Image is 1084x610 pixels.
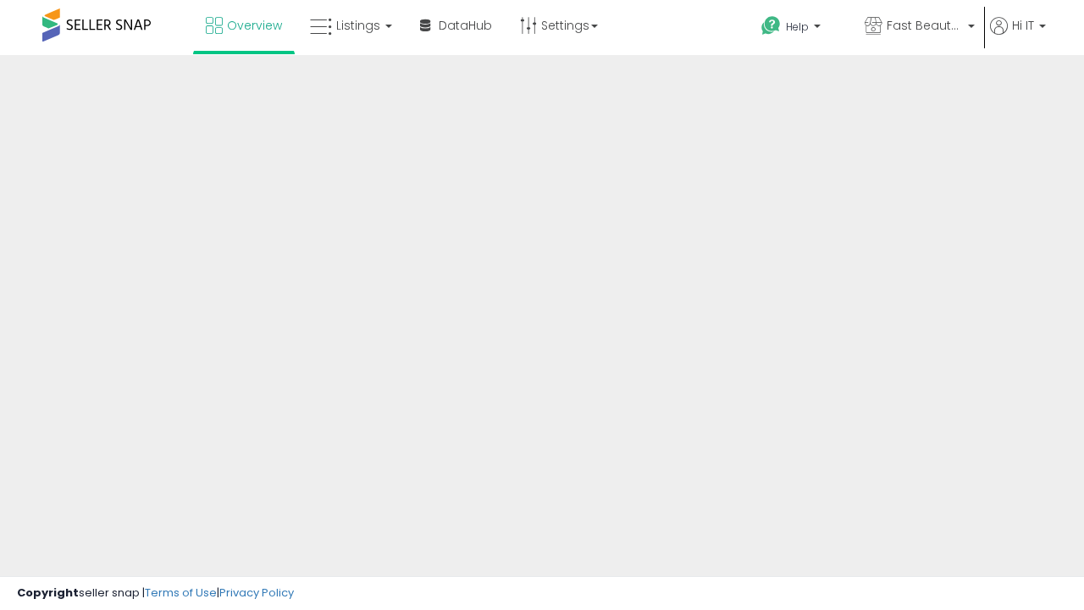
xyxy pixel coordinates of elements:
[990,17,1046,55] a: Hi IT
[17,585,294,602] div: seller snap | |
[760,15,782,36] i: Get Help
[219,585,294,601] a: Privacy Policy
[786,19,809,34] span: Help
[336,17,380,34] span: Listings
[887,17,963,34] span: Fast Beauty ([GEOGRAPHIC_DATA])
[439,17,492,34] span: DataHub
[17,585,79,601] strong: Copyright
[145,585,217,601] a: Terms of Use
[1012,17,1034,34] span: Hi IT
[748,3,849,55] a: Help
[227,17,282,34] span: Overview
